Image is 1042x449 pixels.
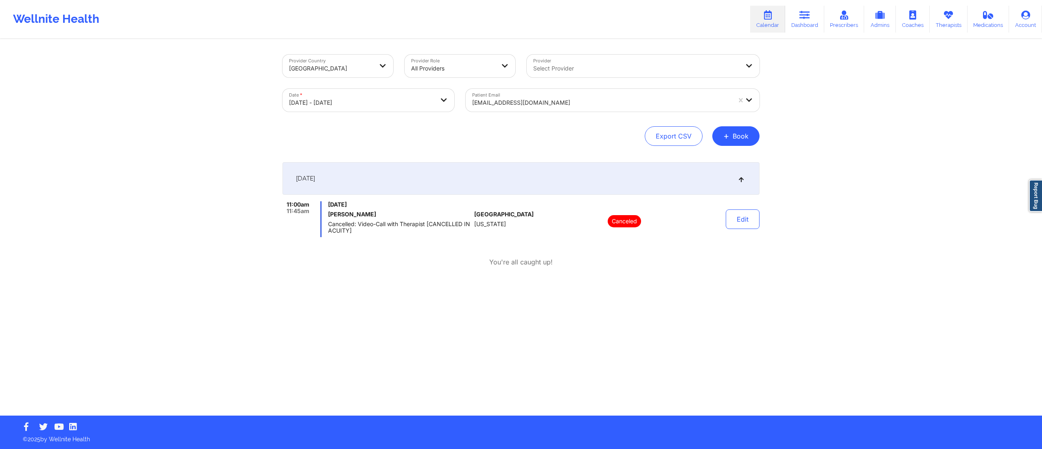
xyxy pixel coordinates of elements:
[489,258,553,267] p: You're all caught up!
[17,429,1025,443] p: © 2025 by Wellnite Health
[296,174,315,183] span: [DATE]
[474,221,506,227] span: [US_STATE]
[726,209,760,229] button: Edit
[750,6,785,33] a: Calendar
[472,94,731,112] div: [EMAIL_ADDRESS][DOMAIN_NAME]
[785,6,824,33] a: Dashboard
[328,221,471,234] span: Cancelled: Video-Call with Therapist [CANCELLED IN ACUITY]
[712,126,760,146] button: +Book
[328,211,471,218] h6: [PERSON_NAME]
[608,215,641,227] p: Canceled
[287,201,309,208] span: 11:00am
[289,59,373,77] div: [GEOGRAPHIC_DATA]
[968,6,1009,33] a: Medications
[864,6,896,33] a: Admins
[896,6,930,33] a: Coaches
[287,208,309,214] span: 11:45am
[723,134,729,138] span: +
[474,211,534,218] span: [GEOGRAPHIC_DATA]
[289,94,434,112] div: [DATE] - [DATE]
[824,6,865,33] a: Prescribers
[411,59,495,77] div: All Providers
[1009,6,1042,33] a: Account
[645,126,703,146] button: Export CSV
[930,6,968,33] a: Therapists
[328,201,471,208] span: [DATE]
[1029,180,1042,212] a: Report Bug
